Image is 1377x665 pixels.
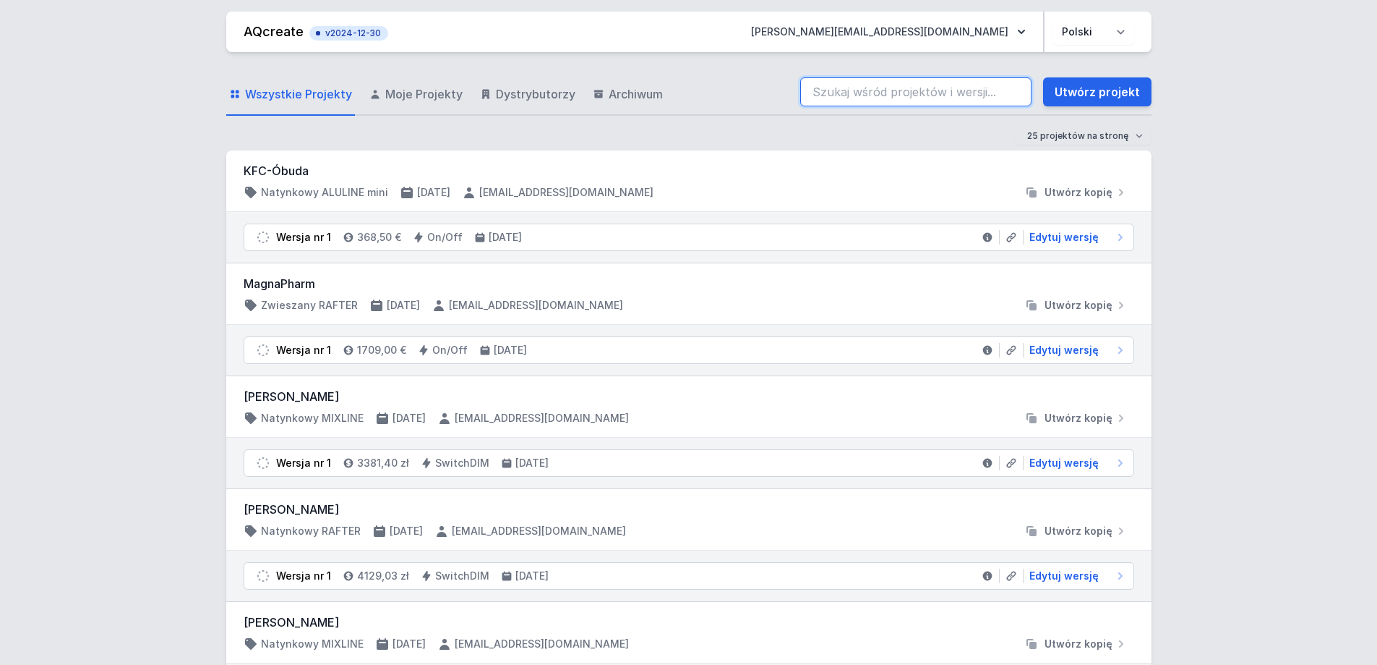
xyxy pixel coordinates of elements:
h4: On/Off [427,230,463,245]
h4: [EMAIL_ADDRESS][DOMAIN_NAME] [449,298,623,313]
a: Edytuj wersję [1024,343,1128,357]
span: Utwórz kopię [1044,411,1112,425]
select: Wybierz język [1053,19,1134,45]
h3: KFC-Óbuda [244,162,1134,179]
span: Edytuj wersję [1029,456,1099,470]
h4: [EMAIL_ADDRESS][DOMAIN_NAME] [479,185,653,200]
span: Edytuj wersję [1029,230,1099,245]
a: Utwórz projekt [1043,77,1151,106]
h4: 3381,40 zł [357,456,409,470]
span: Dystrybutorzy [496,85,575,103]
h4: SwitchDIM [435,569,489,583]
h4: SwitchDIM [435,456,489,470]
button: [PERSON_NAME][EMAIL_ADDRESS][DOMAIN_NAME] [739,19,1037,45]
img: draft.svg [256,456,270,470]
h4: 368,50 € [357,230,401,245]
span: Archiwum [609,85,663,103]
h4: Natynkowy MIXLINE [261,411,364,425]
a: Dystrybutorzy [477,74,578,116]
a: Edytuj wersję [1024,456,1128,470]
span: Edytuj wersję [1029,343,1099,357]
h3: MagnaPharm [244,275,1134,292]
h4: [DATE] [494,343,527,357]
h4: [DATE] [392,411,426,425]
h3: [PERSON_NAME] [244,501,1134,518]
h4: [DATE] [515,456,549,470]
div: Wersja nr 1 [276,456,331,470]
span: Utwórz kopię [1044,524,1112,538]
a: Edytuj wersję [1024,230,1128,245]
h4: 1709,00 € [357,343,406,357]
button: Utwórz kopię [1018,524,1134,538]
h4: Natynkowy ALULINE mini [261,185,388,200]
button: Utwórz kopię [1018,411,1134,425]
h4: [DATE] [390,524,423,538]
div: Wersja nr 1 [276,343,331,357]
a: Archiwum [590,74,666,116]
img: draft.svg [256,569,270,583]
button: Utwórz kopię [1018,637,1134,651]
img: draft.svg [256,343,270,357]
h4: [DATE] [417,185,450,200]
h4: [DATE] [489,230,522,245]
span: Utwórz kopię [1044,185,1112,200]
h4: [EMAIL_ADDRESS][DOMAIN_NAME] [455,411,629,425]
a: Moje Projekty [366,74,466,116]
span: Wszystkie Projekty [245,85,352,103]
div: Wersja nr 1 [276,569,331,583]
span: Edytuj wersję [1029,569,1099,583]
h4: [EMAIL_ADDRESS][DOMAIN_NAME] [452,524,626,538]
a: AQcreate [244,24,304,39]
a: Edytuj wersję [1024,569,1128,583]
h4: [DATE] [387,298,420,313]
button: Utwórz kopię [1018,298,1134,313]
h4: [DATE] [392,637,426,651]
h3: [PERSON_NAME] [244,388,1134,405]
h4: Zwieszany RAFTER [261,298,358,313]
h4: Natynkowy RAFTER [261,524,361,538]
span: v2024-12-30 [317,27,381,39]
div: Wersja nr 1 [276,230,331,245]
span: Utwórz kopię [1044,298,1112,313]
button: Utwórz kopię [1018,185,1134,200]
a: Wszystkie Projekty [226,74,355,116]
button: v2024-12-30 [309,23,388,41]
h4: [DATE] [515,569,549,583]
h4: Natynkowy MIXLINE [261,637,364,651]
span: Utwórz kopię [1044,637,1112,651]
span: Moje Projekty [385,85,463,103]
h4: [EMAIL_ADDRESS][DOMAIN_NAME] [455,637,629,651]
input: Szukaj wśród projektów i wersji... [800,77,1031,106]
h4: On/Off [432,343,468,357]
img: draft.svg [256,230,270,245]
h3: [PERSON_NAME] [244,614,1134,631]
h4: 4129,03 zł [357,569,409,583]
